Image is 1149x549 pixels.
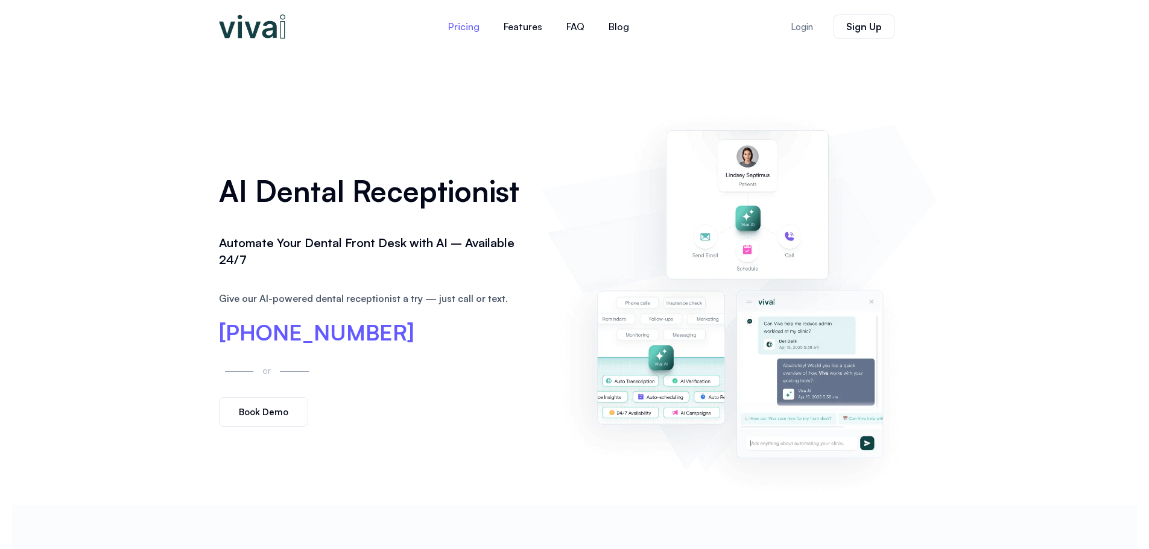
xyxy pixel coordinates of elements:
[834,14,894,39] a: Sign Up
[219,322,414,344] a: [PHONE_NUMBER]
[492,12,554,41] a: Features
[239,407,288,416] span: Book Demo
[791,22,813,31] span: Login
[548,104,930,493] img: AI dental receptionist dashboard – virtual receptionist dental office
[554,12,597,41] a: FAQ
[219,397,308,427] a: Book Demo
[846,22,882,31] span: Sign Up
[259,363,274,378] p: or
[436,12,492,41] a: Pricing
[364,12,714,41] nav: Menu
[219,291,530,306] p: Give our AI-powered dental receptionist a try — just call or text.
[219,170,530,212] h1: AI Dental Receptionist
[776,15,828,39] a: Login
[597,12,641,41] a: Blog
[219,234,530,269] h2: Automate Your Dental Front Desk with AI – Available 24/7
